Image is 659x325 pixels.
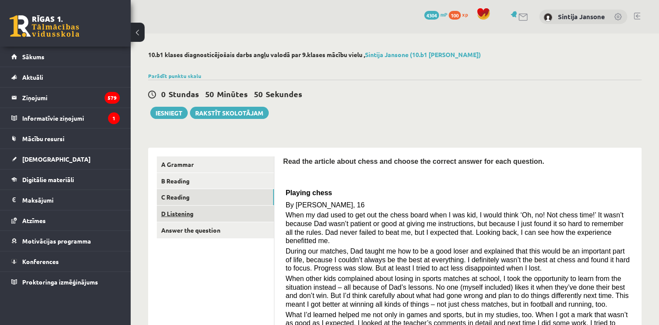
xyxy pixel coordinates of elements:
legend: Maksājumi [22,190,120,210]
span: Minūtes [217,89,248,99]
a: Rakstīt skolotājam [190,107,269,119]
a: D Listening [157,206,274,222]
a: Mācību resursi [11,129,120,149]
a: Parādīt punktu skalu [148,72,201,79]
span: During our matches, Dad taught me how to be a good loser and explained that this would be an impo... [286,247,630,272]
i: 1 [108,112,120,124]
a: Proktoringa izmēģinājums [11,272,120,292]
a: Informatīvie ziņojumi1 [11,108,120,128]
a: Aktuāli [11,67,120,87]
a: [DEMOGRAPHIC_DATA] [11,149,120,169]
a: B Reading [157,173,274,189]
span: Sekundes [266,89,302,99]
span: Aktuāli [22,73,43,81]
a: 100 xp [449,11,472,18]
a: Konferences [11,251,120,271]
legend: Ziņojumi [22,88,120,108]
a: Atzīmes [11,210,120,230]
span: Mācību resursi [22,135,64,142]
span: 100 [449,11,461,20]
span: Atzīmes [22,217,46,224]
span: mP [440,11,447,18]
img: Sintija Jansone [544,13,552,22]
a: Sākums [11,47,120,67]
a: Sintija Jansone [558,12,605,21]
span: 0 [161,89,166,99]
span: Stundas [169,89,199,99]
span: Sākums [22,53,44,61]
span: 50 [254,89,263,99]
span: By [PERSON_NAME], 16 [286,201,365,209]
a: Motivācijas programma [11,231,120,251]
a: 4304 mP [424,11,447,18]
a: Digitālie materiāli [11,169,120,190]
h2: 10.b1 klases diagnosticējošais darbs angļu valodā par 9.klases mācību vielu , [148,51,642,58]
i: 579 [105,92,120,104]
span: Digitālie materiāli [22,176,74,183]
span: Playing chess [286,189,332,196]
a: Rīgas 1. Tālmācības vidusskola [10,15,79,37]
button: Iesniegt [150,107,188,119]
a: Ziņojumi579 [11,88,120,108]
span: When other kids complained about losing in sports matches at school, I took the opportunity to le... [286,275,629,308]
a: Maksājumi [11,190,120,210]
a: C Reading [157,189,274,205]
a: A Grammar [157,156,274,173]
span: Konferences [22,257,59,265]
span: When my dad used to get out the chess board when I was kid, I would think ‘Oh, no! Not chess time... [286,211,624,244]
span: Motivācijas programma [22,237,91,245]
span: 50 [205,89,214,99]
a: Answer the question [157,222,274,238]
a: Sintija Jansone (10.b1 [PERSON_NAME]) [365,51,481,58]
span: [DEMOGRAPHIC_DATA] [22,155,91,163]
span: Proktoringa izmēģinājums [22,278,98,286]
legend: Informatīvie ziņojumi [22,108,120,128]
span: xp [462,11,468,18]
span: Read the article about chess and choose the correct answer for each question. [283,158,544,165]
span: 4304 [424,11,439,20]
